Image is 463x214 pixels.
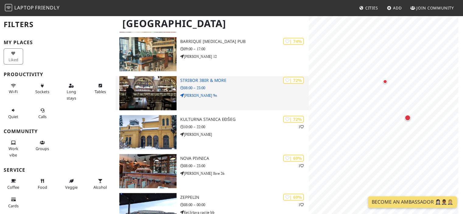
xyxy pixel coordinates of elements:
span: Alcohol [93,184,107,190]
p: 10:00 – 22:00 [180,124,309,130]
button: Sockets [33,81,52,97]
span: Credit cards [8,203,19,209]
h3: BARrique [MEDICAL_DATA] Pub [180,39,309,44]
span: Work-friendly tables [95,89,106,94]
span: People working [9,146,18,157]
button: Coffee [4,176,23,192]
span: Friendly [35,4,59,11]
button: Long stays [61,81,81,103]
h2: Filters [4,15,112,34]
p: 1 [298,202,304,208]
a: Become an Ambassador 🤵🏻‍♀️🤵🏾‍♂️🤵🏼‍♀️ [368,196,457,208]
p: 08:00 – 00:00 [180,202,309,208]
a: LaptopFriendly LaptopFriendly [5,3,60,13]
a: Join Community [408,2,456,13]
div: Map marker [381,78,389,85]
span: Group tables [36,146,49,151]
span: Quiet [8,114,18,119]
p: [PERSON_NAME] 9n [180,93,309,98]
h3: Productivity [4,72,112,77]
p: 08:00 – 23:00 [180,163,309,169]
p: [PERSON_NAME] Ibre 26 [180,170,309,176]
button: Alcohol [90,176,110,192]
p: 1 [298,163,304,169]
p: 1 [298,124,304,130]
span: Stable Wi-Fi [9,89,18,94]
span: Long stays [67,89,76,100]
h3: Community [4,128,112,134]
span: Join Community [416,5,454,11]
p: 09:00 – 17:00 [180,46,309,52]
img: Kulturna stanica Eđšeg [119,115,176,149]
button: Calls [33,105,52,121]
img: Stribor 3bir & More [119,76,176,110]
span: Veggie [65,184,78,190]
a: Cities [357,2,381,13]
p: 08:00 – 23:00 [180,85,309,91]
h3: My Places [4,40,112,45]
img: BARrique Gastro Pub [119,37,176,71]
a: Kulturna stanica Eđšeg | 72% 1 Kulturna stanica Eđšeg 10:00 – 22:00 [PERSON_NAME] [116,115,309,149]
span: Power sockets [35,89,49,94]
button: Groups [33,138,52,154]
span: Food [38,184,47,190]
h3: Nova pivnica [180,156,309,161]
h3: Stribor 3bir & More [180,78,309,83]
a: BARrique Gastro Pub | 74% BARrique [MEDICAL_DATA] Pub 09:00 – 17:00 [PERSON_NAME] 12 [116,37,309,71]
button: Tables [90,81,110,97]
p: [PERSON_NAME] [180,132,309,137]
button: Cards [4,195,23,211]
button: Veggie [61,176,81,192]
div: | 72% [283,77,304,84]
h3: Service [4,167,112,173]
div: Map marker [403,114,412,122]
div: | 72% [283,116,304,123]
span: Video/audio calls [38,114,47,119]
p: [PERSON_NAME] 12 [180,54,309,59]
div: | 69% [283,194,304,201]
span: Add [393,5,402,11]
h1: [GEOGRAPHIC_DATA] [118,15,307,32]
button: Wi-Fi [4,81,23,97]
img: LaptopFriendly [5,4,12,11]
h3: Zeppelin [180,195,309,200]
h3: Kulturna stanica Eđšeg [180,117,309,122]
span: Coffee [7,184,19,190]
button: Quiet [4,105,23,121]
span: Cities [365,5,378,11]
a: Stribor 3bir & More | 72% Stribor 3bir & More 08:00 – 23:00 [PERSON_NAME] 9n [116,76,309,110]
span: Laptop [14,4,34,11]
img: Nova pivnica [119,154,176,188]
div: | 74% [283,38,304,45]
button: Work vibe [4,138,23,160]
button: Food [33,176,52,192]
a: Nova pivnica | 69% 1 Nova pivnica 08:00 – 23:00 [PERSON_NAME] Ibre 26 [116,154,309,188]
a: Add [384,2,404,13]
div: | 69% [283,155,304,162]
